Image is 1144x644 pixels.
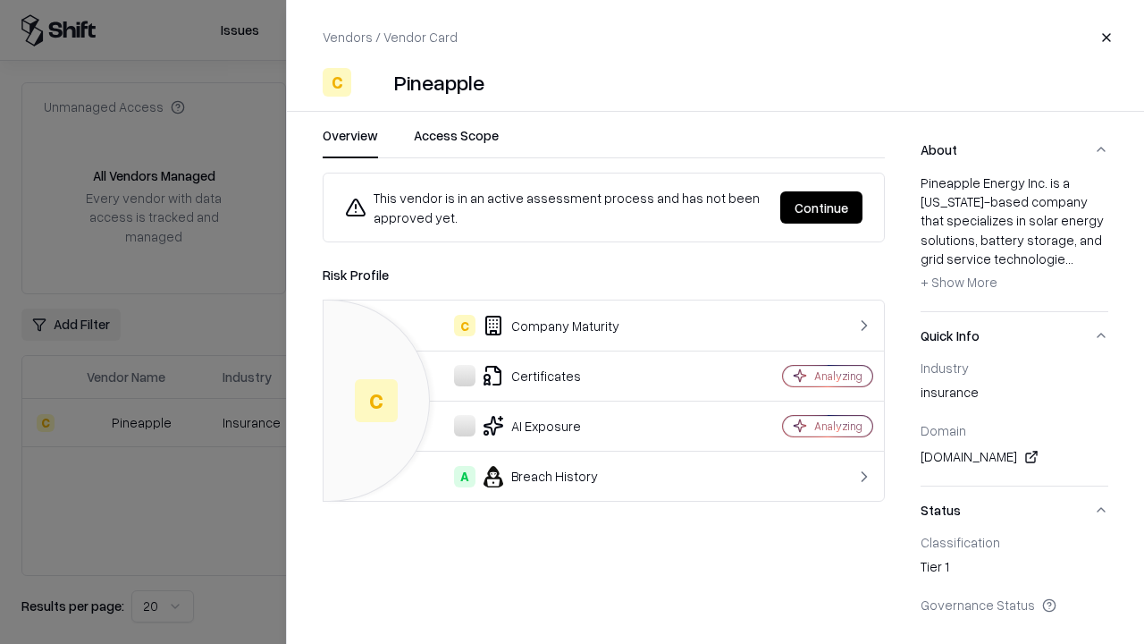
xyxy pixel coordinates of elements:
div: AI Exposure [338,415,720,436]
div: This vendor is in an active assessment process and has not been approved yet. [345,188,766,227]
div: C [355,379,398,422]
div: Analyzing [814,419,862,434]
button: Overview [323,126,378,158]
div: Risk Profile [323,264,885,285]
div: Tier 1 [921,557,1108,582]
div: C [454,315,475,336]
div: [DOMAIN_NAME] [921,446,1108,468]
button: Continue [780,191,862,224]
div: Governance Status [921,597,1108,613]
div: A [454,466,475,487]
div: Pineapple [394,68,484,97]
div: Classification [921,534,1108,550]
div: Quick Info [921,360,1108,486]
button: + Show More [921,268,997,297]
div: Company Maturity [338,315,720,336]
div: Domain [921,422,1108,438]
div: About [921,174,1108,311]
div: Breach History [338,466,720,487]
div: Pineapple Energy Inc. is a [US_STATE]-based company that specializes in solar energy solutions, b... [921,174,1108,297]
p: Vendors / Vendor Card [323,28,458,47]
span: ... [1065,250,1073,267]
button: Quick Info [921,312,1108,360]
button: About [921,126,1108,174]
div: Certificates [338,365,720,386]
button: Status [921,487,1108,534]
button: Access Scope [414,126,499,158]
span: + Show More [921,274,997,290]
div: insurance [921,383,1108,408]
div: Industry [921,360,1108,376]
img: Pineapple [358,68,387,97]
div: Analyzing [814,369,862,384]
div: C [323,68,351,97]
